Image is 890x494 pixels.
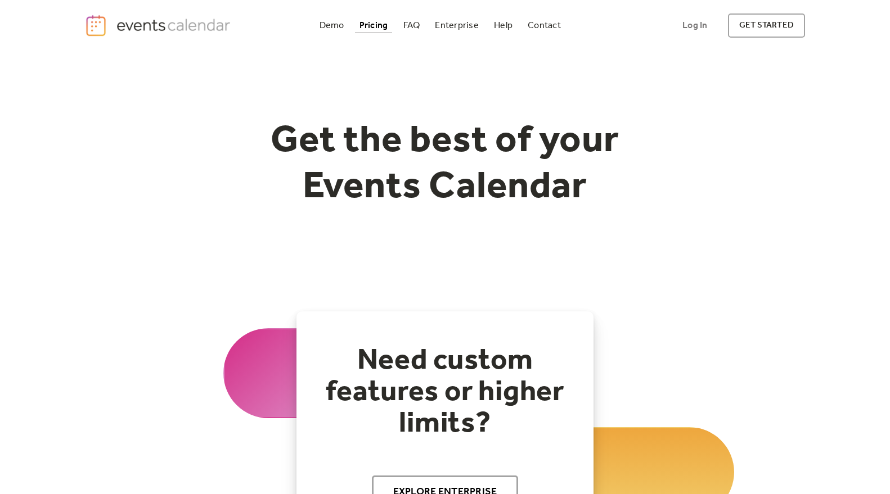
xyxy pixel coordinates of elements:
[489,18,517,33] a: Help
[359,22,388,29] div: Pricing
[728,13,805,38] a: get started
[430,18,483,33] a: Enterprise
[355,18,393,33] a: Pricing
[528,22,561,29] div: Contact
[435,22,478,29] div: Enterprise
[399,18,425,33] a: FAQ
[523,18,565,33] a: Contact
[671,13,718,38] a: Log In
[229,119,661,210] h1: Get the best of your Events Calendar
[320,22,344,29] div: Demo
[403,22,420,29] div: FAQ
[494,22,513,29] div: Help
[319,345,571,439] h2: Need custom features or higher limits?
[315,18,349,33] a: Demo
